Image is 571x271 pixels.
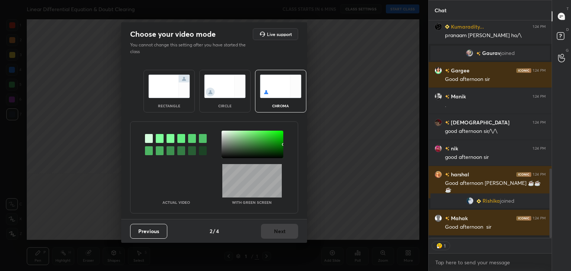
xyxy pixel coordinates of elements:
[449,170,469,178] h6: harshal
[435,93,442,100] img: 394f20441f7e499b9484638a0e67b327.jpg
[516,216,531,221] img: iconic-dark.1390631f.png
[466,197,474,205] img: 2bd22be739d54cf2b9f6131592e613cb.jpg
[445,95,449,99] img: no-rating-badge.077c3623.svg
[435,67,442,74] img: 4777a107e59d4b52aace9f9af4baef56.jpg
[533,94,546,99] div: 1:24 PM
[445,180,546,194] div: Good afternoon [PERSON_NAME] ☕️☕️☕️
[533,216,546,221] div: 1:24 PM
[445,102,546,109] div: .
[482,50,500,56] span: Gaurav
[566,27,569,32] p: D
[260,75,301,98] img: chromaScreenIcon.c19ab0a0.svg
[445,216,449,221] img: no-rating-badge.077c3623.svg
[445,69,449,73] img: no-rating-badge.077c3623.svg
[210,227,212,235] h4: 2
[566,48,569,53] p: G
[476,52,481,56] img: no-rating-badge.077c3623.svg
[516,172,531,177] img: iconic-dark.1390631f.png
[266,104,296,108] div: chroma
[435,171,442,178] img: 81bff03344ed440391cbffdf0c228d61.jpg
[130,224,167,239] button: Previous
[477,199,481,203] img: Learner_Badge_beginner_1_8b307cf2a0.svg
[445,154,546,161] div: good afternoon sir
[445,76,546,83] div: Good afternoon sir
[445,32,546,39] div: pranaam [PERSON_NAME] ho/\
[267,32,292,36] h5: Live support
[436,242,443,249] img: thinking_face.png
[445,223,546,231] div: Good afternoon sir
[483,198,500,204] span: Rishika
[533,146,546,151] div: 1:24 PM
[449,66,470,74] h6: Gargee
[445,25,449,29] img: Learner_Badge_beginner_1_8b307cf2a0.svg
[533,68,546,73] div: 1:24 PM
[443,243,446,249] div: 1
[449,92,466,100] h6: Manik
[213,227,215,235] h4: /
[533,120,546,125] div: 1:24 PM
[445,147,449,151] img: no-rating-badge.077c3623.svg
[429,0,452,20] p: Chat
[216,227,219,235] h4: 4
[445,173,449,177] img: no-rating-badge.077c3623.svg
[435,119,442,126] img: 73b12b89835e4886ab764041a649bba7.jpg
[445,128,546,135] div: good afternoon sir/\/\
[130,29,216,39] h2: Choose your video mode
[148,75,190,98] img: normalScreenIcon.ae25ed63.svg
[435,145,442,152] img: 3
[435,23,442,30] img: 891f7ef21c4741a0a923c1d67c5828c9.jpg
[533,172,546,177] div: 1:24 PM
[210,104,240,108] div: circle
[162,200,190,204] p: Actual Video
[449,23,484,30] h6: Kumaradity...
[154,104,184,108] div: rectangle
[466,49,473,57] img: 4449b26a656f44aaa84db432b18fcad9.jpg
[435,215,442,222] img: default.png
[533,25,546,29] div: 1:24 PM
[130,42,251,55] p: You cannot change this setting after you have started the class
[449,214,468,222] h6: Mahak
[429,20,552,238] div: grid
[516,68,531,73] img: iconic-dark.1390631f.png
[567,6,569,12] p: T
[449,144,458,152] h6: nik
[449,118,510,126] h6: [DEMOGRAPHIC_DATA]
[500,198,514,204] span: joined
[445,121,449,125] img: no-rating-badge.077c3623.svg
[232,200,272,204] p: With green screen
[500,50,515,56] span: joined
[204,75,246,98] img: circleScreenIcon.acc0effb.svg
